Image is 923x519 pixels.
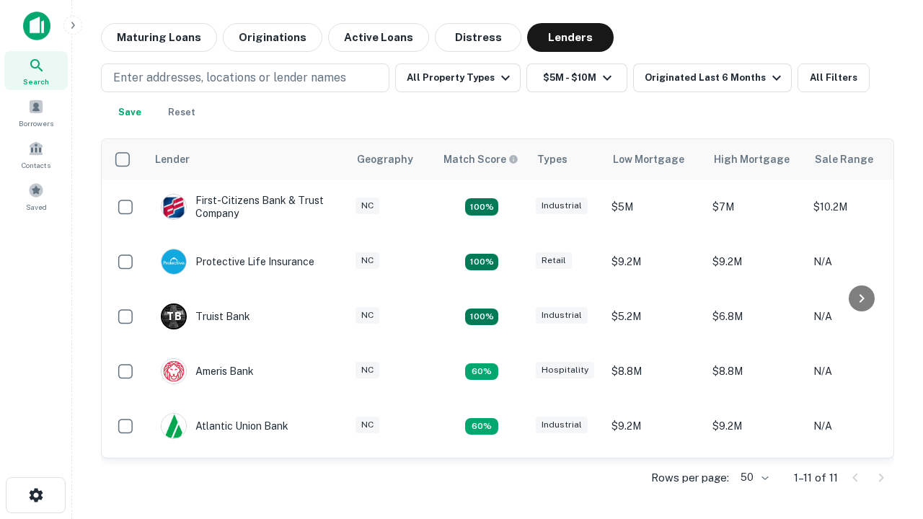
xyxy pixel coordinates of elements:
td: $6.3M [604,453,705,508]
div: NC [355,307,379,324]
div: Atlantic Union Bank [161,413,288,439]
button: Save your search to get updates of matches that match your search criteria. [107,98,153,127]
a: Borrowers [4,93,68,132]
img: picture [162,359,186,383]
div: High Mortgage [714,151,790,168]
button: $5M - $10M [526,63,627,92]
div: Types [537,151,568,168]
a: Search [4,51,68,90]
div: Hospitality [536,362,594,378]
td: $6.8M [705,289,806,344]
iframe: Chat Widget [851,358,923,427]
div: NC [355,198,379,214]
td: $9.2M [604,399,705,453]
div: Matching Properties: 3, hasApolloMatch: undefined [465,309,498,326]
p: 1–11 of 11 [794,469,838,487]
div: Matching Properties: 1, hasApolloMatch: undefined [465,418,498,435]
div: Lender [155,151,190,168]
img: picture [162,195,186,219]
div: NC [355,362,379,378]
p: Rows per page: [651,469,729,487]
button: Lenders [527,23,614,52]
div: Geography [357,151,413,168]
button: Active Loans [328,23,429,52]
span: Search [23,76,49,87]
th: Low Mortgage [604,139,705,179]
button: Enter addresses, locations or lender names [101,63,389,92]
div: Matching Properties: 2, hasApolloMatch: undefined [465,198,498,216]
div: NC [355,417,379,433]
td: $5M [604,179,705,234]
button: Distress [435,23,521,52]
button: Originations [223,23,322,52]
button: All Filters [798,63,870,92]
td: $8.8M [604,344,705,399]
div: Truist Bank [161,303,250,329]
span: Borrowers [19,117,53,129]
div: Protective Life Insurance [161,249,314,275]
div: 50 [735,467,771,488]
div: Sale Range [815,151,873,168]
img: picture [162,249,186,274]
th: Capitalize uses an advanced AI algorithm to match your search with the best lender. The match sco... [435,139,529,179]
th: Lender [146,139,348,179]
div: Ameris Bank [161,358,254,384]
img: picture [162,414,186,438]
td: $9.2M [705,399,806,453]
div: Matching Properties: 1, hasApolloMatch: undefined [465,363,498,381]
p: T B [167,309,181,324]
img: capitalize-icon.png [23,12,50,40]
th: Types [529,139,604,179]
td: $5.2M [604,289,705,344]
th: High Mortgage [705,139,806,179]
a: Contacts [4,135,68,174]
h6: Match Score [443,151,516,167]
button: Originated Last 6 Months [633,63,792,92]
div: Retail [536,252,572,269]
td: $9.2M [705,234,806,289]
button: All Property Types [395,63,521,92]
td: $9.2M [604,234,705,289]
div: First-citizens Bank & Trust Company [161,194,334,220]
td: $7M [705,179,806,234]
td: $8.8M [705,344,806,399]
div: Low Mortgage [613,151,684,168]
div: Originated Last 6 Months [645,69,785,86]
span: Contacts [22,159,50,171]
div: Matching Properties: 2, hasApolloMatch: undefined [465,254,498,271]
div: Capitalize uses an advanced AI algorithm to match your search with the best lender. The match sco... [443,151,518,167]
span: Saved [26,201,47,213]
button: Maturing Loans [101,23,217,52]
a: Saved [4,177,68,216]
th: Geography [348,139,435,179]
div: Industrial [536,307,588,324]
td: $6.3M [705,453,806,508]
button: Reset [159,98,205,127]
p: Enter addresses, locations or lender names [113,69,346,86]
div: NC [355,252,379,269]
div: Industrial [536,417,588,433]
div: Industrial [536,198,588,214]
